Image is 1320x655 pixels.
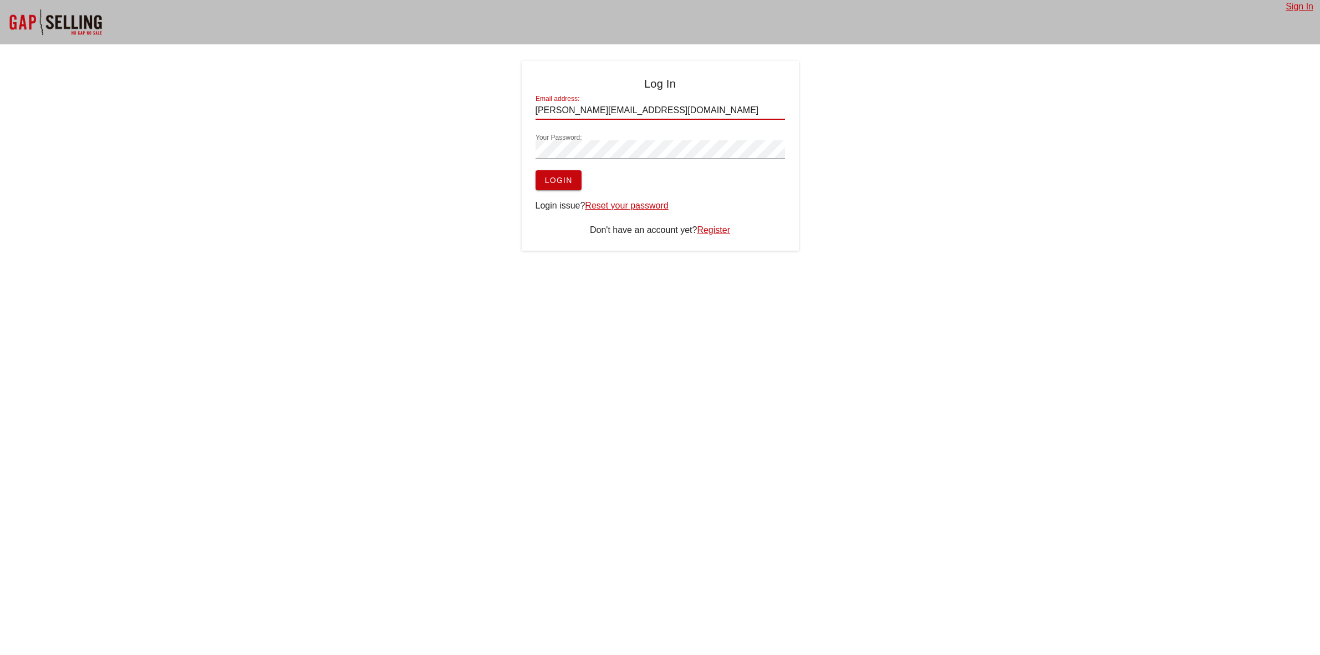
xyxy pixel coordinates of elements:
[536,134,582,142] label: Your Password:
[536,95,579,103] label: Email address:
[536,199,785,212] div: Login issue?
[536,224,785,237] div: Don't have an account yet?
[1286,2,1313,11] a: Sign In
[536,101,785,119] input: Enter email
[585,201,668,210] a: Reset your password
[697,225,730,235] a: Register
[544,176,573,185] span: Login
[536,75,785,93] h4: Log In
[536,170,582,190] button: Login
